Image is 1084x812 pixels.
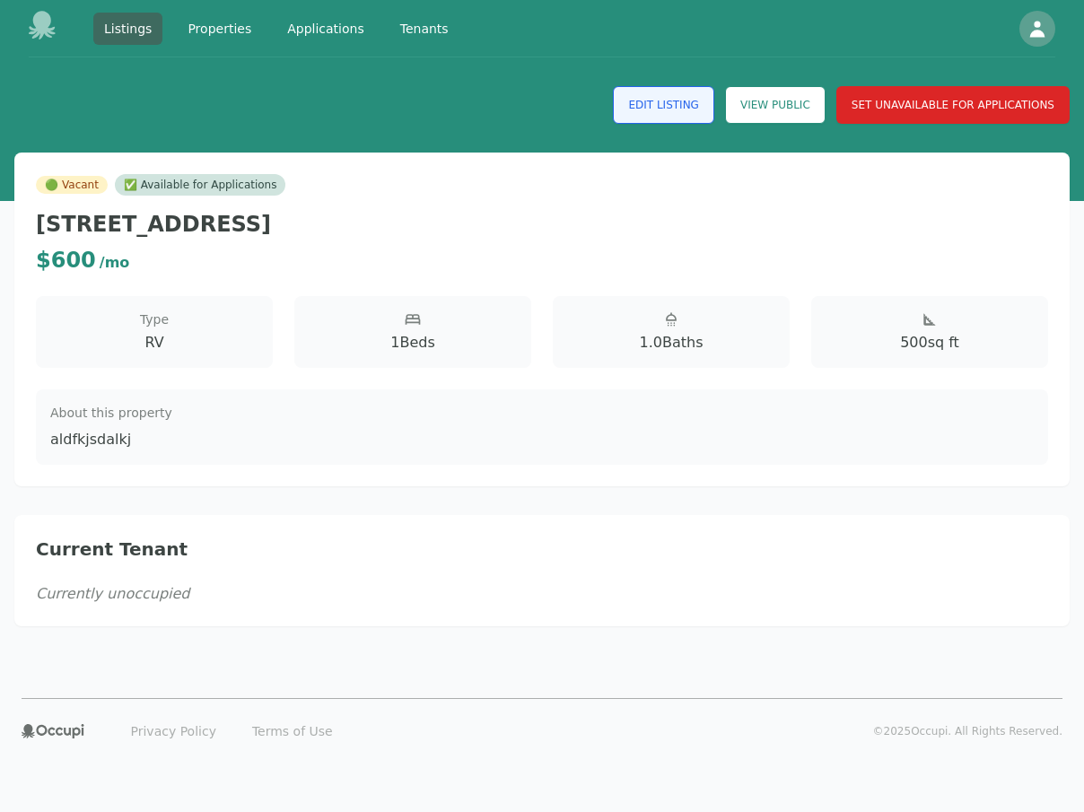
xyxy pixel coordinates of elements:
[93,13,162,45] a: Listings
[177,13,262,45] a: Properties
[120,717,227,746] a: Privacy Policy
[100,254,130,271] span: / mo
[900,332,959,354] span: 500 sq ft
[50,429,1034,450] p: aldfkjsdalkj
[613,86,714,124] a: Edit Listing
[36,537,1048,562] h2: Current Tenant
[36,246,129,275] div: $ 600
[36,176,108,194] span: Vacant
[36,210,1048,239] h2: [STREET_ADDRESS]
[115,174,286,196] div: ✅ Available for Applications
[836,86,1070,124] button: Set Unavailable for Applications
[276,13,375,45] a: Applications
[50,404,1034,422] h3: About this property
[640,332,704,354] span: 1.0 Baths
[390,332,435,354] span: 1 Beds
[389,13,459,45] a: Tenants
[725,86,826,124] a: View Public
[36,583,1048,605] p: Currently unoccupied
[241,717,344,746] a: Terms of Use
[45,178,58,192] span: vacant
[140,310,169,328] span: Type
[873,724,1062,738] p: © 2025 Occupi. All Rights Reserved.
[144,332,163,354] span: RV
